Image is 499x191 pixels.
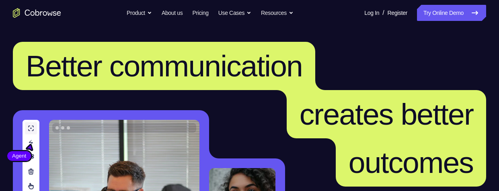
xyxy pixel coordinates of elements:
[192,5,208,21] a: Pricing
[26,49,302,83] span: Better communication
[349,146,473,179] span: outcomes
[162,5,183,21] a: About us
[417,5,486,21] a: Try Online Demo
[218,5,251,21] button: Use Cases
[364,5,379,21] a: Log In
[300,97,473,131] span: creates better
[13,8,61,18] a: Go to the home page
[127,5,152,21] button: Product
[261,5,294,21] button: Resources
[382,8,384,18] span: /
[388,5,407,21] a: Register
